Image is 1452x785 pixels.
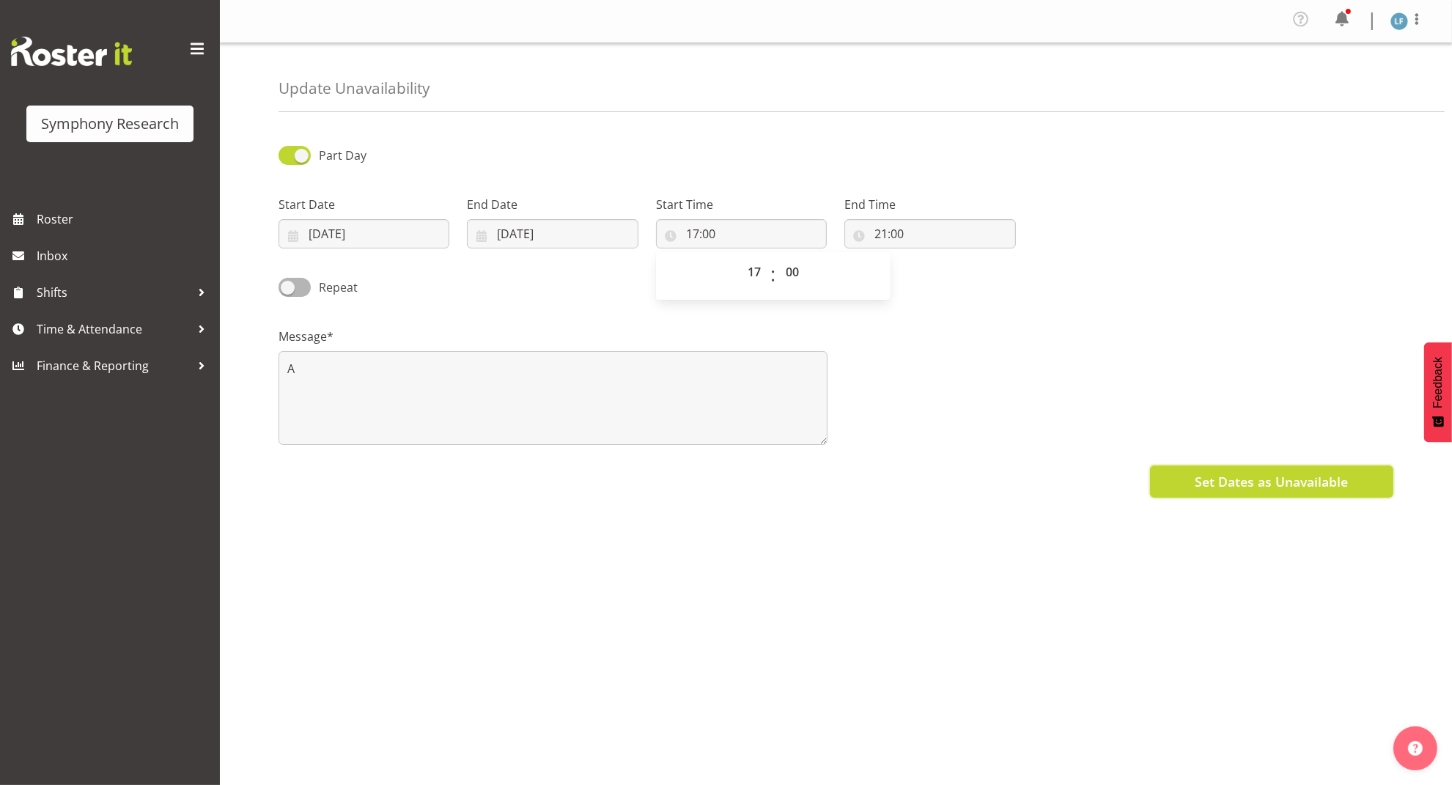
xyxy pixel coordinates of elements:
span: Feedback [1431,357,1445,408]
div: Symphony Research [41,113,179,135]
span: Set Dates as Unavailable [1195,472,1348,491]
button: Set Dates as Unavailable [1150,465,1393,498]
label: Start Time [656,196,827,213]
label: End Date [467,196,638,213]
input: Click to select... [656,219,827,248]
h4: Update Unavailability [279,80,430,97]
span: Time & Attendance [37,318,191,340]
span: : [770,257,775,294]
span: Part Day [319,147,366,163]
img: help-xxl-2.png [1408,741,1423,756]
span: Inbox [37,245,213,267]
span: Finance & Reporting [37,355,191,377]
span: Roster [37,208,213,230]
span: Shifts [37,281,191,303]
img: Rosterit website logo [11,37,132,66]
input: Click to select... [467,219,638,248]
label: Start Date [279,196,449,213]
img: lolo-fiaola1981.jpg [1390,12,1408,30]
label: End Time [844,196,1015,213]
input: Click to select... [279,219,449,248]
button: Feedback - Show survey [1424,342,1452,442]
label: Message* [279,328,828,345]
span: Repeat [311,279,358,296]
input: Click to select... [844,219,1015,248]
